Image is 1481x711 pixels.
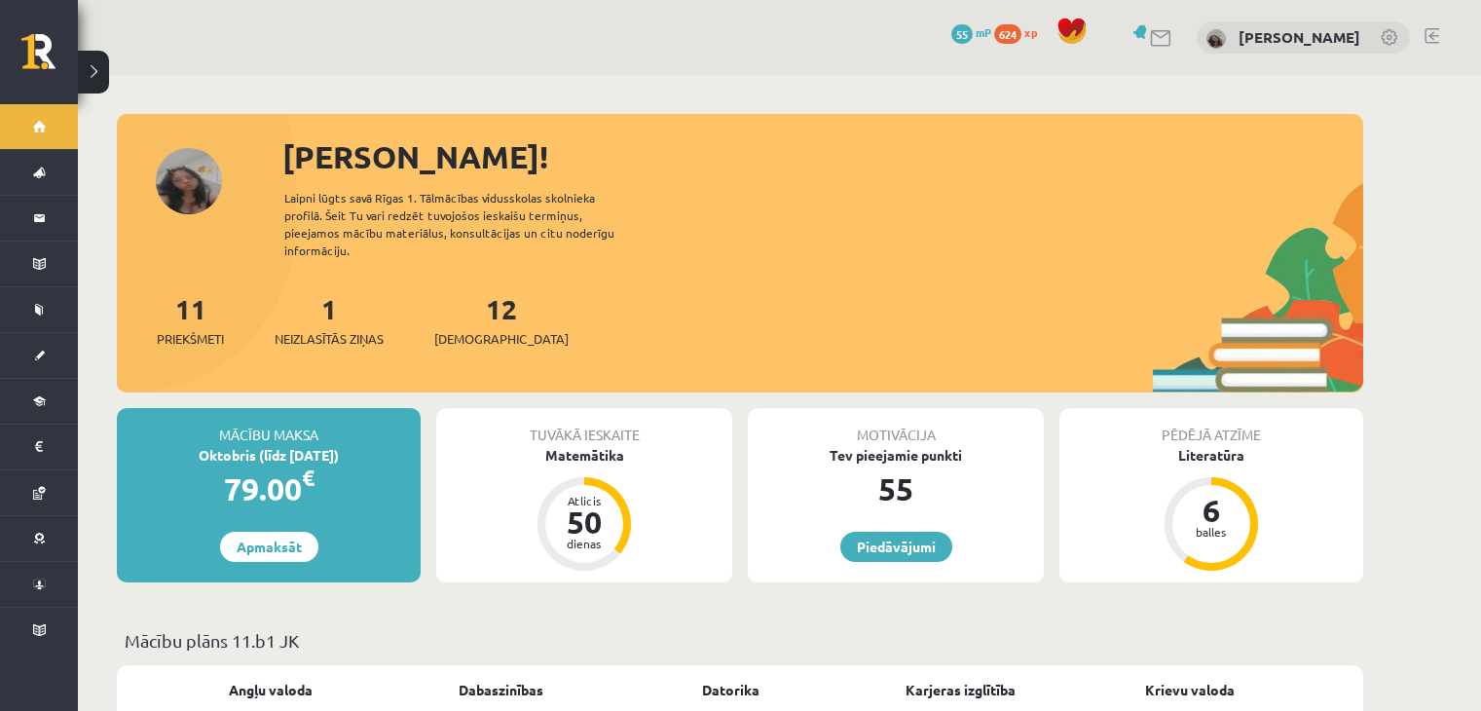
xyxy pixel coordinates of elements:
a: Krievu valoda [1145,680,1235,700]
span: [DEMOGRAPHIC_DATA] [434,329,569,349]
a: 55 mP [951,24,991,40]
a: 12[DEMOGRAPHIC_DATA] [434,291,569,349]
span: Neizlasītās ziņas [275,329,384,349]
div: 55 [748,466,1044,512]
div: Matemātika [436,445,732,466]
div: Tuvākā ieskaite [436,408,732,445]
a: Rīgas 1. Tālmācības vidusskola [21,34,78,83]
a: Matemātika Atlicis 50 dienas [436,445,732,574]
div: Atlicis [555,495,613,506]
div: 6 [1182,495,1240,526]
a: 1Neizlasītās ziņas [275,291,384,349]
div: Motivācija [748,408,1044,445]
span: € [302,464,315,492]
div: dienas [555,538,613,549]
span: 55 [951,24,973,44]
div: Tev pieejamie punkti [748,445,1044,466]
a: Apmaksāt [220,532,318,562]
a: 624 xp [994,24,1047,40]
span: mP [976,24,991,40]
a: Karjeras izglītība [906,680,1016,700]
a: Literatūra 6 balles [1059,445,1363,574]
div: Mācību maksa [117,408,421,445]
a: [PERSON_NAME] [1239,27,1360,47]
div: 50 [555,506,613,538]
span: xp [1024,24,1037,40]
a: Dabaszinības [459,680,543,700]
a: 11Priekšmeti [157,291,224,349]
a: Piedāvājumi [840,532,952,562]
span: 624 [994,24,1021,44]
div: 79.00 [117,466,421,512]
img: Laura Bitina [1206,29,1226,49]
a: Datorika [702,680,759,700]
div: [PERSON_NAME]! [282,133,1363,180]
div: balles [1182,526,1240,538]
div: Oktobris (līdz [DATE]) [117,445,421,466]
div: Laipni lūgts savā Rīgas 1. Tālmācības vidusskolas skolnieka profilā. Šeit Tu vari redzēt tuvojošo... [284,189,648,259]
a: Angļu valoda [229,680,313,700]
span: Priekšmeti [157,329,224,349]
p: Mācību plāns 11.b1 JK [125,627,1355,654]
div: Pēdējā atzīme [1059,408,1363,445]
div: Literatūra [1059,445,1363,466]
